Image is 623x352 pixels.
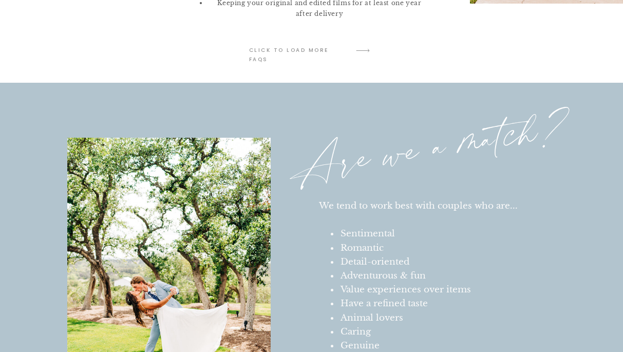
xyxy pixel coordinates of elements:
li: Sentimental [339,227,592,240]
li: Caring [339,325,592,339]
li: Romantic [339,241,592,255]
li: Have a refined taste [339,297,592,310]
li: Adventurous & fun [339,269,592,283]
a: click to LOAD MORE faqs [249,46,348,55]
li: Detail-oriented [339,255,592,269]
li: Animal lovers [339,311,592,325]
p: Are we a match? [258,99,606,219]
li: Value experiences over items [339,283,592,297]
